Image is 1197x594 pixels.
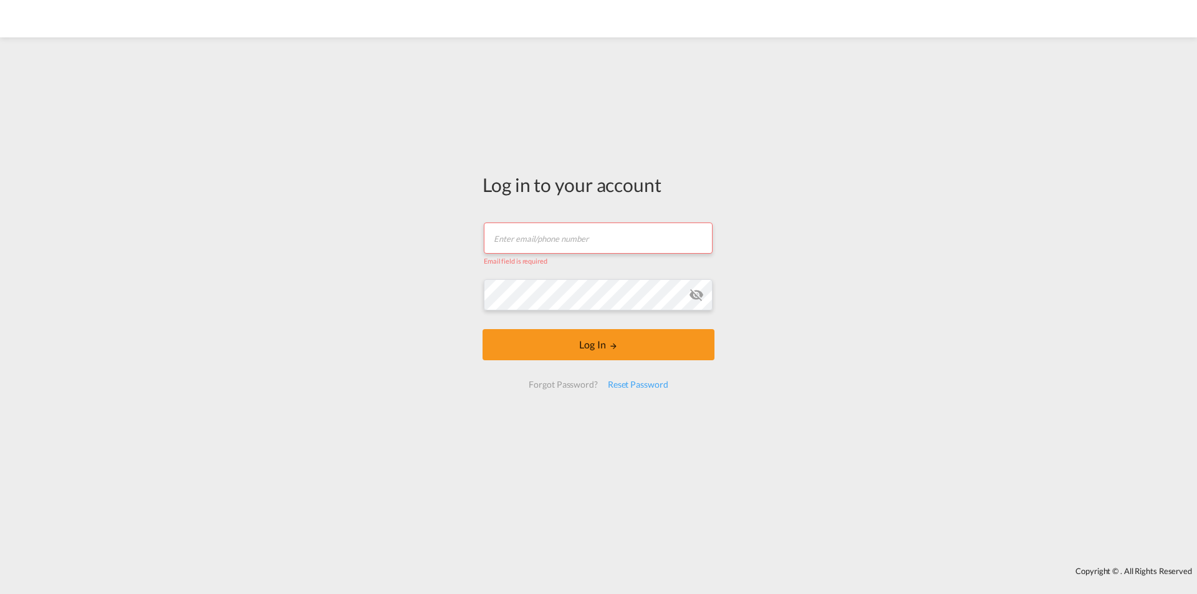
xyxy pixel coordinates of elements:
[483,329,714,360] button: LOGIN
[483,171,714,198] div: Log in to your account
[524,373,602,396] div: Forgot Password?
[689,287,704,302] md-icon: icon-eye-off
[484,223,713,254] input: Enter email/phone number
[484,257,547,265] span: Email field is required
[603,373,673,396] div: Reset Password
